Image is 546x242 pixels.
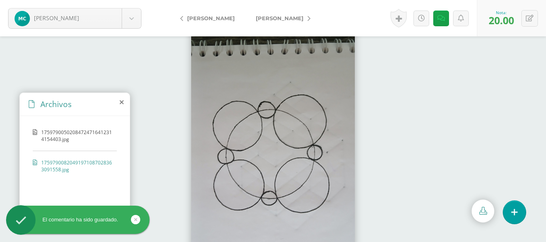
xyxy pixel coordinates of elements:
a: [PERSON_NAME] [8,8,141,28]
span: Archivos [40,99,72,109]
span: [PERSON_NAME] [34,14,79,22]
span: 20.00 [489,13,514,27]
span: 17597900820491971087028363091558.jpg [41,159,113,173]
div: Nota: [489,10,514,15]
a: [PERSON_NAME] [245,8,317,28]
span: [PERSON_NAME] [187,15,235,21]
img: 9f83562e15a8fb08b160b7c304b767cb.png [15,11,30,26]
a: [PERSON_NAME] [174,8,245,28]
span: [PERSON_NAME] [256,15,304,21]
div: El comentario ha sido guardado. [6,216,150,223]
span: 17597900502084724716412314154403.jpg [41,129,113,143]
i: close [120,99,124,105]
